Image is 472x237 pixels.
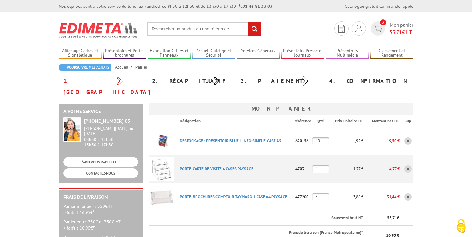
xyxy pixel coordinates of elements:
[345,3,413,9] div: |
[237,48,280,58] a: Services Généraux
[59,48,102,58] a: Affichage Cadres et Signalétique
[147,22,261,36] input: Rechercher un produit ou une référence...
[294,118,312,124] p: Référence
[400,115,413,127] th: Sup.
[59,75,147,98] div: 1. [GEOGRAPHIC_DATA]
[59,3,272,9] div: Nos équipes sont à votre service du lundi au vendredi de 8h30 à 12h30 et de 13h30 à 17h30
[379,3,413,9] a: Commande rapide
[312,115,329,127] th: Qté
[338,25,345,33] img: devis rapide
[147,75,236,87] div: 2. Récapitulatif
[453,218,469,234] img: Cookies (fenêtre modale)
[390,21,413,36] span: Mon panier
[63,210,97,215] span: > forfait 16.95€
[63,203,138,216] p: Panier inférieur à 350€ HT
[281,48,324,58] a: Présentoirs Presse et Journaux
[368,215,399,221] p: €
[84,126,138,147] div: 08h30 à 12h30 13h30 à 17h30
[63,225,97,231] span: > forfait 20.95€
[373,25,382,32] img: devis rapide
[363,135,400,146] p: 19,50 €
[325,75,413,87] div: 4. Confirmation
[363,163,400,174] p: 4,77 €
[93,224,97,229] sup: HT
[175,115,294,127] th: Désignation
[149,129,174,153] img: DESTOCKAGE : PRéSENTOIR BLUE-LINE® SIMPLE-CASE A5
[180,138,281,144] a: DESTOCKAGE : PRéSENTOIR BLUE-LINE® SIMPLE-CASE A5
[148,48,191,58] a: Exposition Grilles et Panneaux
[294,135,312,146] p: 620156
[103,48,146,58] a: Présentoirs et Porte-brochures
[329,191,363,202] p: 7,86 €
[345,3,378,9] a: Catalogue gratuit
[93,209,97,213] sup: HT
[175,211,363,226] th: Sous total brut HT
[387,215,397,221] span: 55,71
[390,29,413,36] span: € HT
[329,135,363,146] p: 1,95 €
[149,185,174,209] img: PORTE-BROCHURES COMPTOIR TAYMAR® 1 CASE A4 PAYSAGE
[370,48,413,58] a: Classement et Rangement
[380,19,386,25] span: 3
[239,3,272,9] strong: 01 46 81 33 03
[63,168,138,178] a: CONTACTEZ-NOUS
[192,48,235,58] a: Accueil Guidage et Sécurité
[63,157,138,167] a: ON VOUS RAPPELLE ?
[63,117,81,142] img: widget-service.jpg
[363,191,400,202] p: 31,44 €
[180,166,253,171] a: PORTE-CARTE DE VISITE 4 CASES PAYSAGE
[334,118,363,124] p: Prix unitaire HT
[84,126,138,136] div: [PERSON_NAME][DATE] au [DATE]
[294,191,312,202] p: 477200
[84,118,130,124] strong: [PHONE_NUMBER] 03
[135,64,147,70] li: Panier
[248,22,261,36] input: rechercher
[149,157,174,181] img: PORTE-CARTE DE VISITE 4 CASES PAYSAGE
[63,109,138,114] h2: A votre service
[63,219,138,231] p: Panier entre 350€ et 750€ HT
[369,21,413,36] a: devis rapide 3 Mon panier 55,71€ HT
[115,64,135,70] a: Accueil
[180,194,287,199] a: PORTE-BROCHURES COMPTOIR TAYMAR® 1 CASE A4 PAYSAGE
[180,230,363,236] p: Frais de livraison (France Metropolitaine)*
[326,48,369,58] a: Présentoirs Multimédia
[368,118,399,124] p: Montant net HT
[355,25,362,32] img: devis rapide
[63,194,138,200] h2: Frais de Livraison
[450,216,472,237] button: Cookies (fenêtre modale)
[236,75,325,87] div: 3. Paiement
[59,64,111,71] a: Poursuivre mes achats
[149,103,413,115] h3: Mon panier
[390,29,402,35] span: 55,71
[294,163,312,174] p: 4703
[59,19,138,42] img: Edimeta
[329,163,363,174] p: 4,77 €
